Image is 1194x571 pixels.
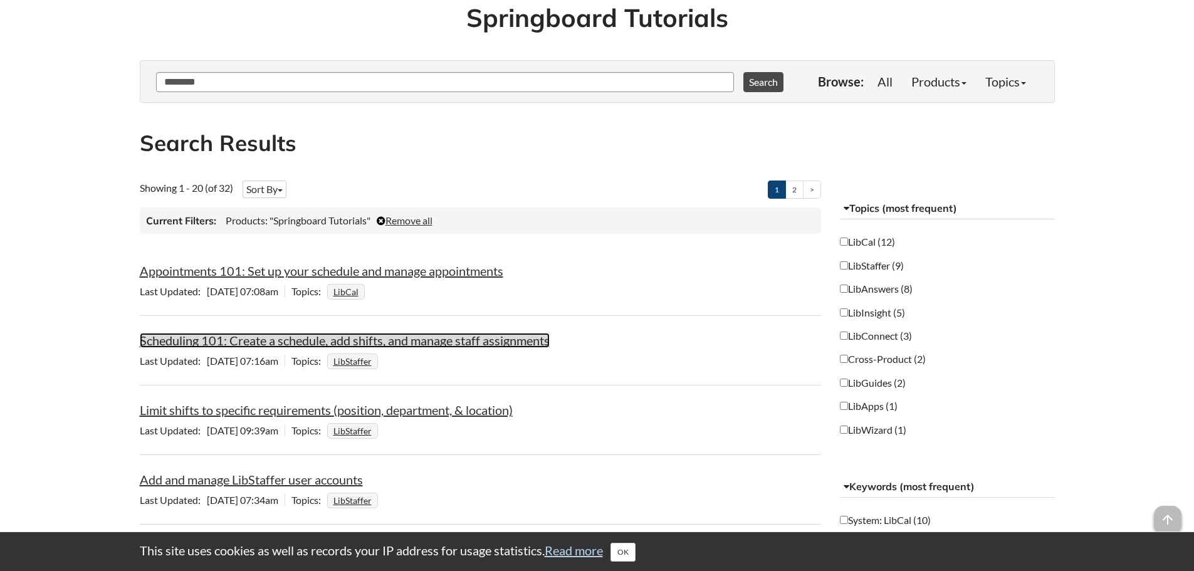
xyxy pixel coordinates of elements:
a: All [868,69,902,94]
label: System: LibCal (10) [840,513,931,527]
button: Search [743,72,783,92]
input: LibApps (1) [840,402,848,410]
span: Last Updated [140,494,207,506]
label: LibAnswers (8) [840,282,913,296]
input: LibStaffer (9) [840,261,848,270]
label: LibWizard (1) [840,423,906,437]
span: "Springboard Tutorials" [270,214,370,226]
a: LibCal [332,283,360,301]
span: Last Updated [140,424,207,436]
a: 2 [785,181,804,199]
span: [DATE] 09:39am [140,424,285,436]
a: Topics [976,69,1035,94]
ul: Topics [327,494,381,506]
a: Limit shifts to specific requirements (position, department, & location) [140,402,513,417]
span: [DATE] 07:16am [140,355,285,367]
a: > [803,181,821,199]
span: Products: [226,214,268,226]
ul: Topics [327,424,381,436]
span: [DATE] 07:34am [140,494,285,506]
input: LibInsight (5) [840,308,848,317]
input: LibAnswers (8) [840,285,848,293]
span: Topics [291,424,327,436]
a: Remove all [377,214,432,226]
label: LibGuides (2) [840,376,906,390]
span: Topics [291,285,327,297]
span: Last Updated [140,355,207,367]
input: LibCal (12) [840,238,848,246]
ul: Pagination of search results [768,181,821,199]
span: Topics [291,355,327,367]
a: Read more [545,543,603,558]
input: LibConnect (3) [840,332,848,340]
label: LibConnect (3) [840,329,912,343]
span: Showing 1 - 20 (of 32) [140,182,233,194]
label: LibCal (12) [840,235,895,249]
span: Last Updated [140,285,207,297]
span: [DATE] 07:08am [140,285,285,297]
label: LibApps (1) [840,399,898,413]
ul: Topics [327,355,381,367]
a: arrow_upward [1154,507,1181,522]
a: Scheduling 101: Create a schedule, add shifts, and manage staff assignments [140,333,550,348]
input: LibWizard (1) [840,426,848,434]
p: Browse: [818,73,864,90]
a: Products [902,69,976,94]
span: arrow_upward [1154,506,1181,533]
button: Close [610,543,636,562]
a: Add and manage LibStaffer user accounts [140,472,363,487]
label: Cross-Product (2) [840,352,926,366]
ul: Topics [327,285,368,297]
a: 1 [768,181,786,199]
h2: Search Results [140,128,1055,159]
span: Topics [291,494,327,506]
label: LibStaffer (9) [840,259,904,273]
button: Topics (most frequent) [840,197,1055,220]
label: LibInsight (5) [840,306,905,320]
h3: Current Filters [146,214,216,228]
input: Cross-Product (2) [840,355,848,363]
a: LibStaffer [332,491,374,510]
input: System: LibCal (10) [840,516,848,524]
input: LibGuides (2) [840,379,848,387]
button: Keywords (most frequent) [840,476,1055,498]
a: LibStaffer [332,352,374,370]
button: Sort By [243,181,286,198]
a: Appointments 101: Set up your schedule and manage appointments [140,263,503,278]
div: This site uses cookies as well as records your IP address for usage statistics. [127,542,1067,562]
a: LibStaffer [332,422,374,440]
